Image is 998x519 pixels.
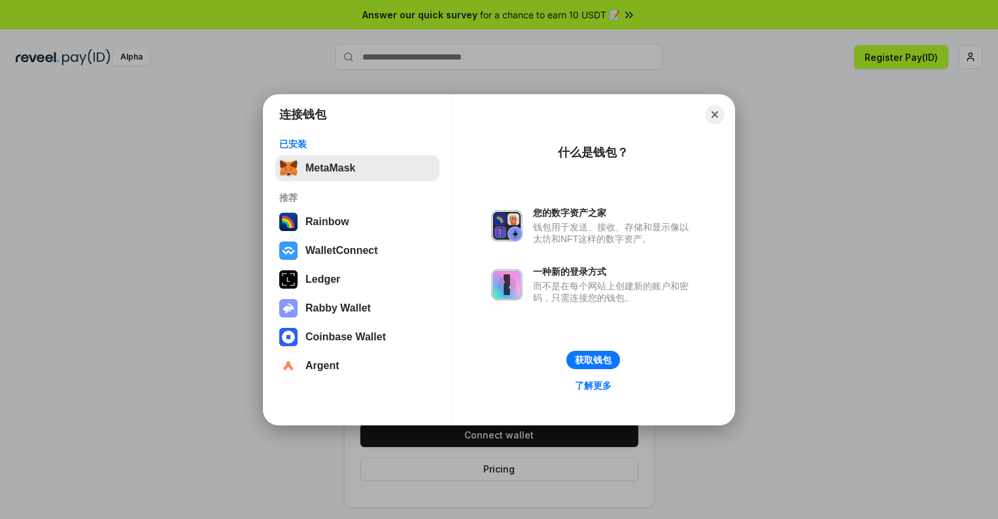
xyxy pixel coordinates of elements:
div: MetaMask [305,162,355,174]
div: 您的数字资产之家 [533,207,695,219]
div: Coinbase Wallet [305,331,386,343]
div: 什么是钱包？ [558,145,628,160]
button: Ledger [275,266,439,293]
div: 了解更多 [575,380,611,391]
div: 钱包用于发送、接收、存储和显示像以太坊和NFT这样的数字资产。 [533,221,695,245]
button: Argent [275,353,439,379]
img: svg+xml,%3Csvg%20xmlns%3D%22http%3A%2F%2Fwww.w3.org%2F2000%2Fsvg%22%20width%3D%2228%22%20height%3... [279,270,298,289]
div: Rainbow [305,216,349,228]
div: Ledger [305,274,340,285]
img: svg+xml,%3Csvg%20width%3D%2228%22%20height%3D%2228%22%20viewBox%3D%220%200%2028%2028%22%20fill%3D... [279,357,298,375]
img: svg+xml,%3Csvg%20fill%3D%22none%22%20height%3D%2233%22%20viewBox%3D%220%200%2035%2033%22%20width%... [279,159,298,177]
div: WalletConnect [305,245,378,257]
button: MetaMask [275,155,439,181]
button: Close [706,105,724,124]
div: 获取钱包 [575,354,611,366]
div: 推荐 [279,192,436,204]
a: 了解更多 [567,377,619,394]
button: Coinbase Wallet [275,324,439,350]
img: svg+xml,%3Csvg%20width%3D%2228%22%20height%3D%2228%22%20viewBox%3D%220%200%2028%2028%22%20fill%3D... [279,328,298,346]
button: Rainbow [275,209,439,235]
img: svg+xml,%3Csvg%20xmlns%3D%22http%3A%2F%2Fwww.w3.org%2F2000%2Fsvg%22%20fill%3D%22none%22%20viewBox... [491,210,523,242]
div: 一种新的登录方式 [533,266,695,277]
div: 而不是在每个网站上创建新的账户和密码，只需连接您的钱包。 [533,280,695,304]
button: 获取钱包 [566,351,620,369]
button: WalletConnect [275,238,439,264]
img: svg+xml,%3Csvg%20xmlns%3D%22http%3A%2F%2Fwww.w3.org%2F2000%2Fsvg%22%20fill%3D%22none%22%20viewBox... [279,299,298,317]
img: svg+xml,%3Csvg%20xmlns%3D%22http%3A%2F%2Fwww.w3.org%2F2000%2Fsvg%22%20fill%3D%22none%22%20viewBox... [491,269,523,300]
img: svg+xml,%3Csvg%20width%3D%22120%22%20height%3D%22120%22%20viewBox%3D%220%200%20120%20120%22%20fil... [279,213,298,231]
h1: 连接钱包 [279,107,326,122]
img: svg+xml,%3Csvg%20width%3D%2228%22%20height%3D%2228%22%20viewBox%3D%220%200%2028%2028%22%20fill%3D... [279,242,298,260]
div: Rabby Wallet [305,302,371,314]
div: Argent [305,360,339,372]
div: 已安装 [279,138,436,150]
button: Rabby Wallet [275,295,439,321]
